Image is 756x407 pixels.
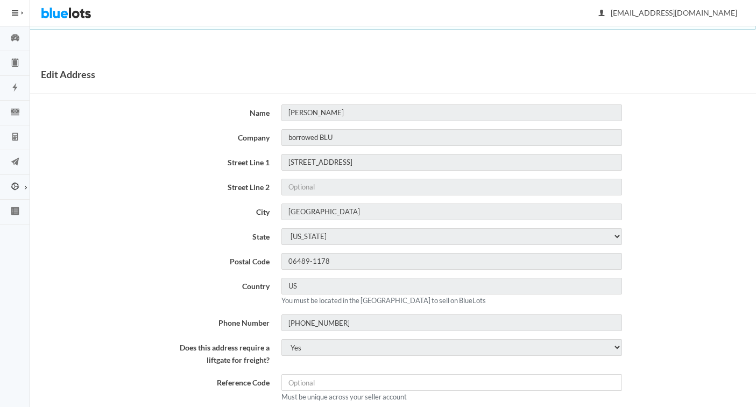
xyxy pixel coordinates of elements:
[596,9,607,19] ion-icon: person
[158,374,275,389] label: Reference Code
[281,392,407,401] small: Must be unique across your seller account
[158,179,275,194] label: Street Line 2
[281,296,486,305] small: You must be located in the [GEOGRAPHIC_DATA] to sell on BlueLots
[281,179,621,195] input: Optional
[158,129,275,144] label: Company
[158,278,275,293] label: Country
[281,129,621,146] input: Optional
[41,66,95,82] h1: Edit Address
[158,104,275,120] label: Name
[158,314,275,329] label: Phone Number
[158,339,275,366] label: Does this address require a liftgate for freight?
[281,374,621,391] input: Optional
[599,8,737,17] span: [EMAIL_ADDRESS][DOMAIN_NAME]
[158,228,275,243] label: State
[158,154,275,169] label: Street Line 1
[158,253,275,268] label: Postal Code
[158,203,275,219] label: City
